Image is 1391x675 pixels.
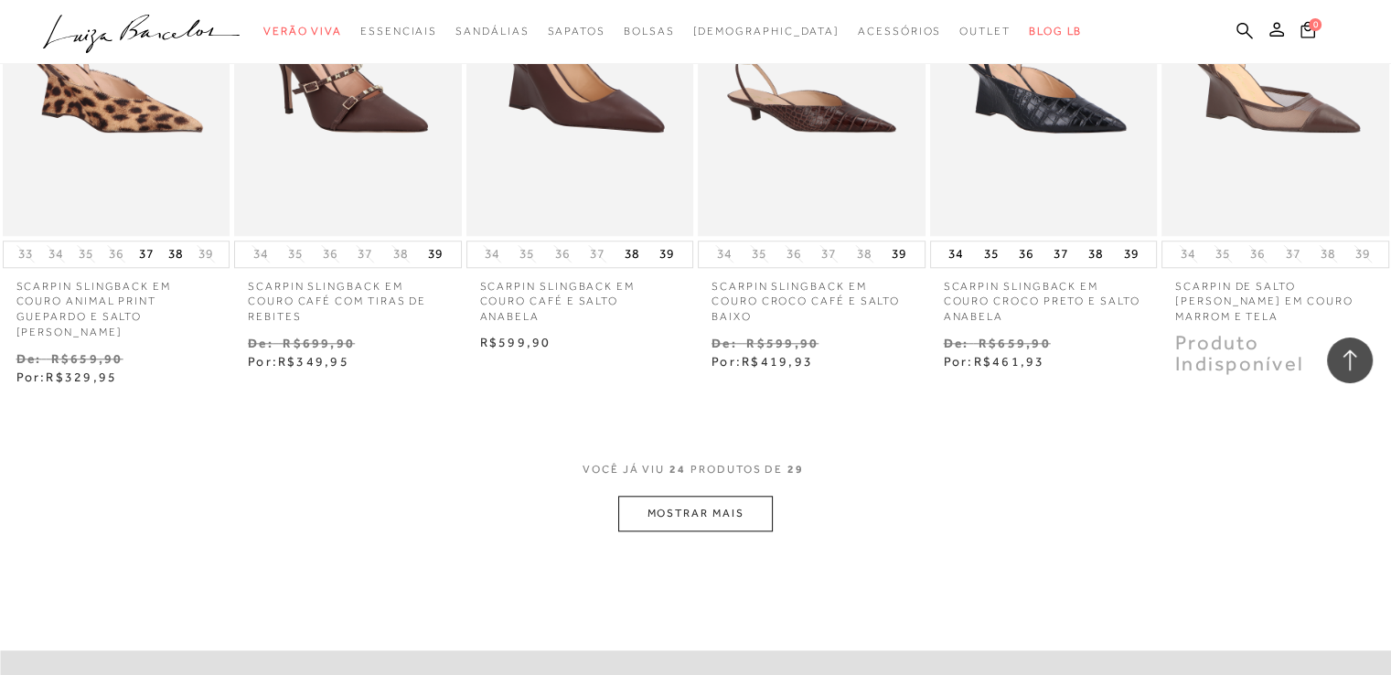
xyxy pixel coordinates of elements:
a: BLOG LB [1029,15,1082,48]
span: Por: [944,354,1045,369]
button: 33 [13,245,38,262]
button: 36 [103,245,129,262]
small: R$659,90 [51,351,123,366]
span: Outlet [959,25,1011,37]
a: categoryNavScreenReaderText [547,15,605,48]
button: 38 [851,245,877,262]
span: 29 [787,462,804,496]
button: 34 [1175,245,1201,262]
span: [DEMOGRAPHIC_DATA] [692,25,840,37]
button: 39 [423,241,448,267]
button: 35 [283,245,308,262]
a: SCARPIN SLINGBACK EM COURO CROCO PRETO E SALTO ANABELA [930,268,1158,325]
small: De: [944,336,969,350]
small: De: [712,336,737,350]
span: BLOG LB [1029,25,1082,37]
span: Por: [712,354,813,369]
span: PRODUTOS DE [690,462,783,477]
button: 37 [1048,241,1074,267]
button: 38 [1083,241,1108,267]
span: Sandálias [455,25,529,37]
button: 36 [781,245,807,262]
button: 35 [514,245,540,262]
span: R$599,90 [480,335,551,349]
small: De: [248,336,273,350]
a: categoryNavScreenReaderText [360,15,437,48]
a: categoryNavScreenReaderText [455,15,529,48]
button: 36 [317,245,343,262]
button: 39 [1350,245,1375,262]
small: R$699,90 [283,336,355,350]
span: Essenciais [360,25,437,37]
a: categoryNavScreenReaderText [858,15,941,48]
button: 37 [134,241,159,267]
span: Acessórios [858,25,941,37]
a: SCARPIN SLINGBACK EM COURO CAFÉ COM TIRAS DE REBITES [234,268,462,325]
button: 34 [43,245,69,262]
span: R$349,95 [278,354,349,369]
button: 37 [584,245,610,262]
span: VOCê JÁ VIU [583,462,665,477]
button: 38 [163,241,188,267]
a: SCARPIN SLINGBACK EM COURO ANIMAL PRINT GUEPARDO E SALTO [PERSON_NAME] [3,268,230,340]
span: Verão Viva [263,25,342,37]
a: categoryNavScreenReaderText [959,15,1011,48]
button: 37 [1279,245,1305,262]
span: Por: [248,354,349,369]
a: SCARPIN SLINGBACK EM COURO CAFÉ E SALTO ANABELA [466,268,694,325]
button: 34 [943,241,968,267]
span: R$419,93 [742,354,813,369]
button: 39 [654,241,679,267]
a: categoryNavScreenReaderText [624,15,675,48]
a: SCARPIN DE SALTO [PERSON_NAME] EM COURO MARROM E TELA [1161,268,1389,325]
button: 34 [479,245,505,262]
a: noSubCategoriesText [692,15,840,48]
small: R$599,90 [746,336,819,350]
span: Produto Indisponível [1175,331,1304,375]
span: Bolsas [624,25,675,37]
button: MOSTRAR MAIS [618,496,772,531]
a: SCARPIN SLINGBACK EM COURO CROCO CAFÉ E SALTO BAIXO [698,268,926,325]
button: 38 [619,241,645,267]
button: 35 [73,245,99,262]
small: R$659,90 [979,336,1051,350]
button: 39 [886,241,912,267]
span: R$461,93 [973,354,1044,369]
button: 34 [248,245,273,262]
button: 0 [1295,20,1321,45]
button: 35 [978,241,1003,267]
button: 39 [193,245,219,262]
a: categoryNavScreenReaderText [263,15,342,48]
button: 37 [352,245,378,262]
button: 34 [712,245,737,262]
button: 39 [1118,241,1143,267]
button: 38 [1315,245,1341,262]
button: 36 [1245,245,1270,262]
button: 38 [388,245,413,262]
button: 35 [1210,245,1236,262]
span: Por: [16,370,118,384]
button: 36 [550,245,575,262]
span: R$329,95 [46,370,117,384]
button: 35 [746,245,772,262]
span: 24 [669,462,686,496]
span: 0 [1309,18,1321,31]
small: De: [16,351,42,366]
button: 37 [816,245,841,262]
span: Sapatos [547,25,605,37]
button: 36 [1013,241,1039,267]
